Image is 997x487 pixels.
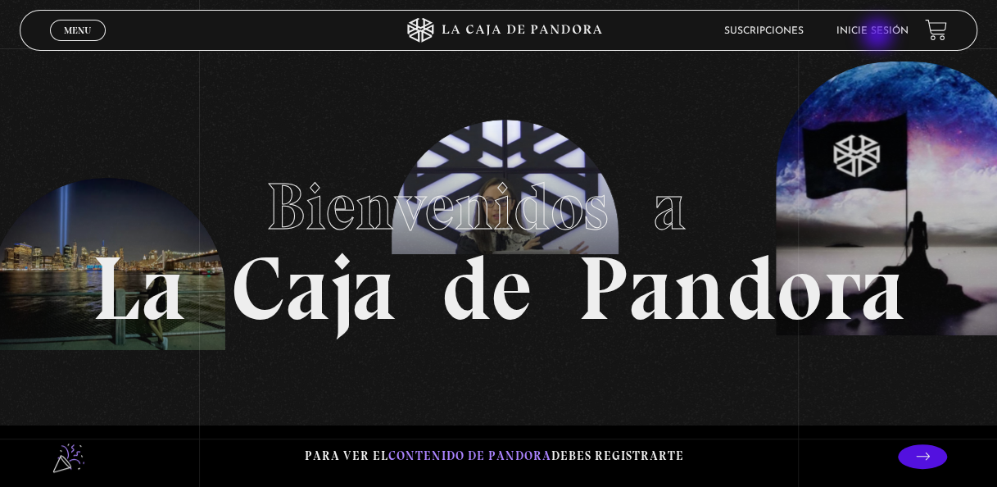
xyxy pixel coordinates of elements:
[59,39,97,51] span: Cerrar
[64,25,91,35] span: Menu
[925,19,947,41] a: View your shopping cart
[388,448,551,463] span: contenido de Pandora
[266,167,732,246] span: Bienvenidos a
[836,26,909,36] a: Inicie sesión
[92,153,905,334] h1: La Caja de Pandora
[724,26,804,36] a: Suscripciones
[305,445,684,467] p: Para ver el debes registrarte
